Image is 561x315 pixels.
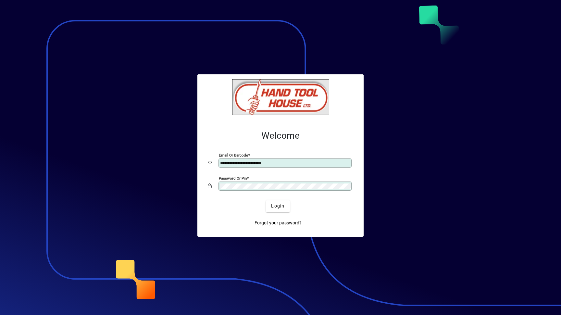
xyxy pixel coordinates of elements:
[252,217,304,229] a: Forgot your password?
[219,176,247,180] mat-label: Password or Pin
[208,130,353,141] h2: Welcome
[271,203,284,209] span: Login
[266,200,290,212] button: Login
[255,220,302,226] span: Forgot your password?
[219,153,248,157] mat-label: Email or Barcode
